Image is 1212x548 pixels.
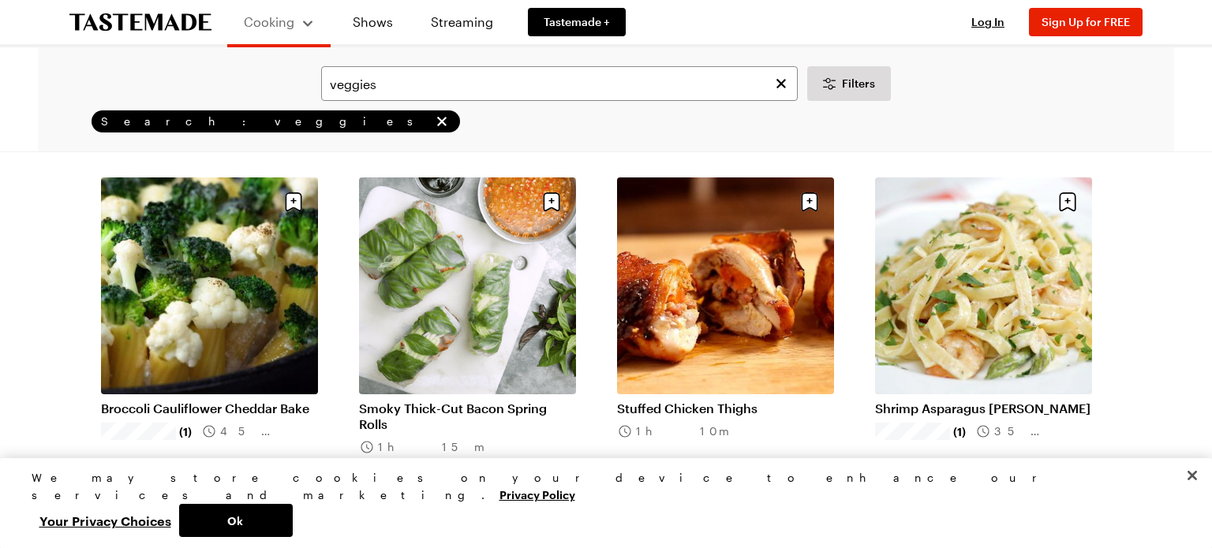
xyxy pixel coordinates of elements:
[69,13,211,32] a: To Tastemade Home Page
[1029,8,1143,36] button: Sign Up for FREE
[956,14,1019,30] button: Log In
[243,6,315,38] button: Cooking
[875,401,1092,416] a: Shrimp Asparagus [PERSON_NAME]
[32,504,179,537] button: Your Privacy Choices
[32,469,1168,537] div: Privacy
[772,75,790,92] button: Clear search
[179,504,293,537] button: Ok
[1175,458,1210,493] button: Close
[101,114,430,129] span: Search: veggies
[433,113,451,130] button: remove Search: veggies
[807,66,891,101] button: Desktop filters
[1053,187,1083,217] button: Save recipe
[321,66,798,101] input: Search for a Recipe
[795,187,825,217] button: Save recipe
[544,14,610,30] span: Tastemade +
[359,401,576,432] a: Smoky Thick-Cut Bacon Spring Rolls
[32,469,1168,504] div: We may store cookies on your device to enhance our services and marketing.
[101,401,318,416] a: Broccoli Cauliflower Cheddar Bake
[617,401,834,416] a: Stuffed Chicken Thighs
[528,8,626,36] a: Tastemade +
[499,486,575,501] a: More information about your privacy, opens in a new tab
[279,187,309,217] button: Save recipe
[1042,15,1130,28] span: Sign Up for FREE
[842,76,875,91] span: Filters
[244,14,294,29] span: Cooking
[537,187,567,217] button: Save recipe
[971,15,1004,28] span: Log In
